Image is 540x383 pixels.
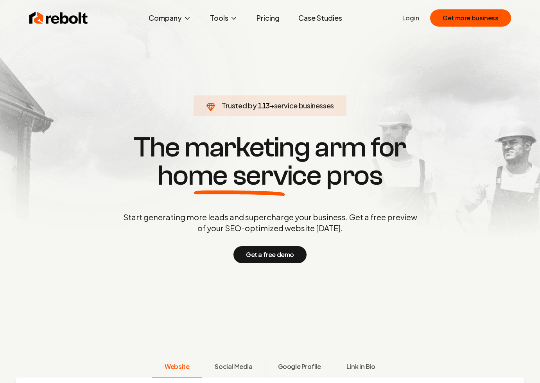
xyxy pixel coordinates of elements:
span: Google Profile [278,362,321,371]
span: service businesses [274,101,334,110]
button: Get a free demo [233,246,307,263]
span: + [270,101,274,110]
button: Company [142,10,197,26]
span: Link in Bio [346,362,375,371]
button: Get more business [430,9,511,27]
img: Rebolt Logo [29,10,88,26]
span: Website [165,362,189,371]
p: Start generating more leads and supercharge your business. Get a free preview of your SEO-optimiz... [122,212,419,234]
span: home service [158,162,321,190]
a: Login [402,13,419,23]
a: Case Studies [292,10,348,26]
button: Google Profile [265,357,334,378]
span: Social Media [215,362,252,371]
button: Link in Bio [334,357,388,378]
h1: The marketing arm for pros [83,133,458,190]
button: Social Media [202,357,265,378]
span: 113 [258,100,270,111]
span: Trusted by [222,101,257,110]
button: Tools [204,10,244,26]
button: Website [152,357,202,378]
a: Pricing [250,10,286,26]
